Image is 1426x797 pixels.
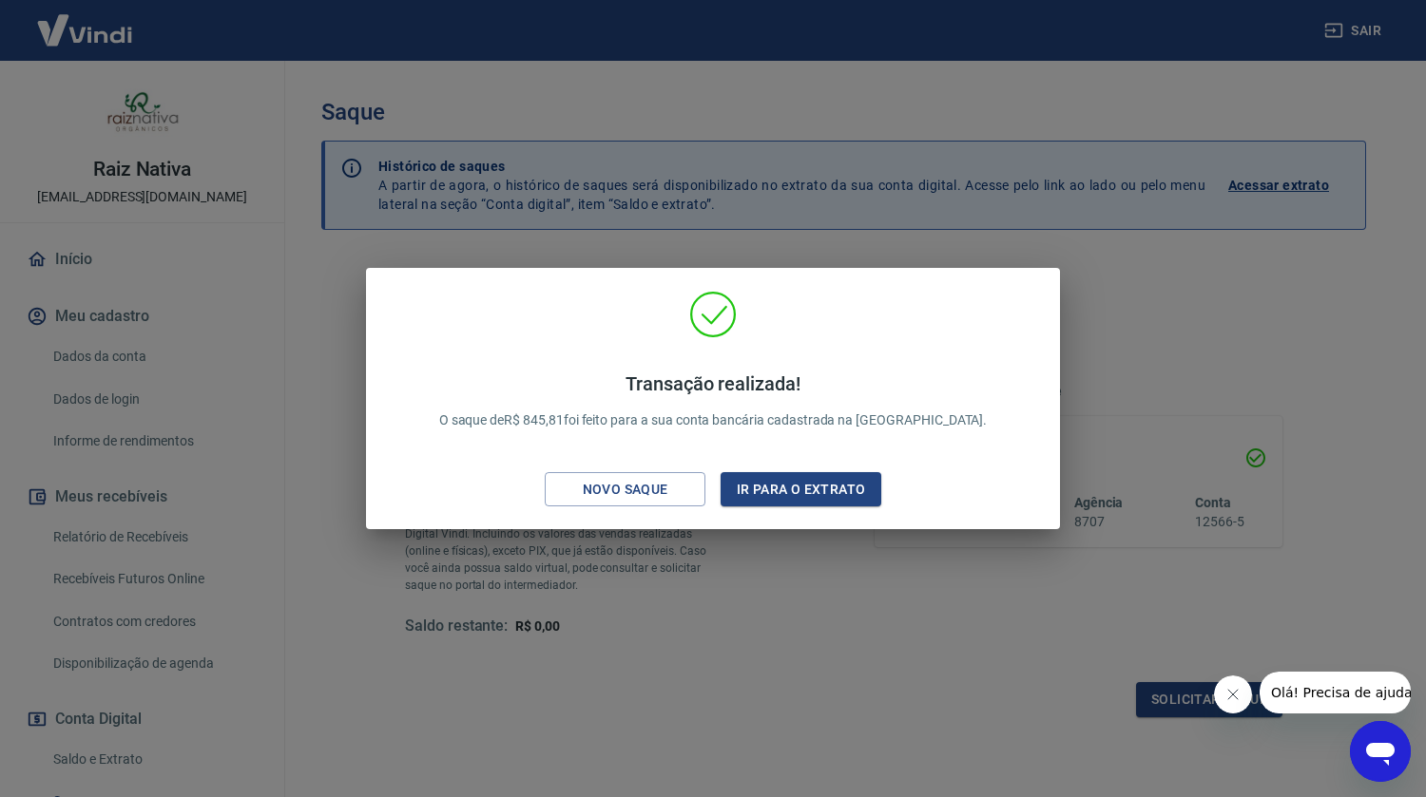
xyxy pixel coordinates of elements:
[11,13,160,28] span: Olá! Precisa de ajuda?
[560,478,691,502] div: Novo saque
[439,372,988,395] h4: Transação realizada!
[1214,675,1252,713] iframe: Fechar mensagem
[439,372,988,430] p: O saque de R$ 845,81 foi feito para a sua conta bancária cadastrada na [GEOGRAPHIC_DATA].
[545,472,705,507] button: Novo saque
[1260,672,1411,713] iframe: Mensagem da empresa
[1350,721,1411,782] iframe: Botão para abrir a janela de mensagens
[721,472,881,507] button: Ir para o extrato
